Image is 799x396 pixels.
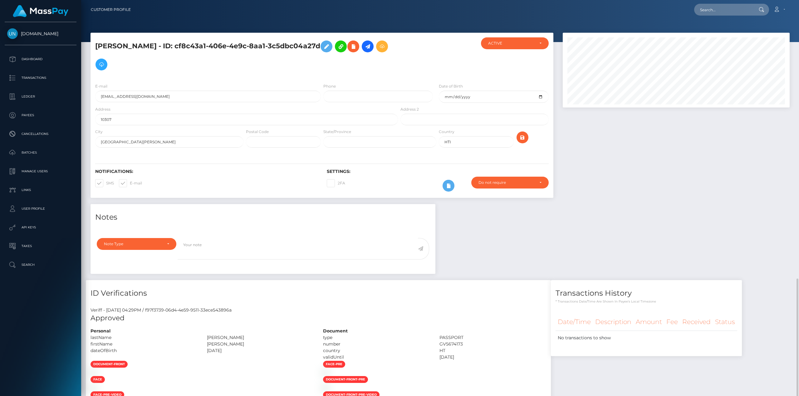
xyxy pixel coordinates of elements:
a: Transactions [5,70,76,86]
p: Payees [7,111,74,120]
button: Do not require [471,177,549,188]
h4: ID Verifications [91,288,546,299]
img: 497299c1-a702-4a32-b0ed-83e083b6e0fc [323,370,328,375]
input: Search... [694,4,753,16]
strong: Document [323,328,348,334]
h4: Notes [95,212,431,223]
img: db4705b4-2c11-40e8-a478-d1fcd13f91e5 [91,370,96,375]
a: Batches [5,145,76,160]
label: Address 2 [400,107,419,112]
div: dateOfBirth [86,347,202,354]
a: Dashboard [5,51,76,67]
p: User Profile [7,204,74,213]
a: Payees [5,107,76,123]
div: validUntil [318,354,435,360]
label: Address [95,107,110,112]
h5: Approved [91,313,546,323]
a: Manage Users [5,164,76,179]
div: country [318,347,435,354]
p: Batches [7,148,74,157]
h6: Notifications: [95,169,317,174]
h4: Transactions History [556,288,737,299]
a: Cancellations [5,126,76,142]
div: ACTIVE [488,41,534,46]
p: Ledger [7,92,74,101]
strong: Personal [91,328,110,334]
th: Date/Time [556,313,593,331]
p: Manage Users [7,167,74,176]
img: 3a81e135-5f84-4b23-a3a3-f6b95166159f [91,385,96,390]
a: API Keys [5,220,76,235]
td: No transactions to show [556,331,737,345]
p: Cancellations [7,129,74,139]
div: [PERSON_NAME] [202,341,319,347]
p: Search [7,260,74,270]
h5: [PERSON_NAME] - ID: cf8c43a1-406e-4e9c-8aa1-3c5dbc04a27d [95,37,395,74]
th: Amount [634,313,664,331]
th: Fee [664,313,680,331]
button: Note Type [97,238,176,250]
label: State/Province [323,129,351,135]
h6: Settings: [327,169,549,174]
div: firstName [86,341,202,347]
p: * Transactions date/time are shown in payee's local timezone [556,299,737,304]
th: Received [680,313,713,331]
a: Links [5,182,76,198]
p: Dashboard [7,55,74,64]
p: Links [7,185,74,195]
div: [DATE] [435,354,551,360]
p: Transactions [7,73,74,83]
div: lastName [86,334,202,341]
button: ACTIVE [481,37,549,49]
label: SMS [95,179,114,187]
a: Taxes [5,238,76,254]
label: Phone [323,83,336,89]
a: Ledger [5,89,76,104]
span: document-front-pre [323,376,368,383]
img: MassPay Logo [13,5,68,17]
a: Search [5,257,76,273]
label: Country [439,129,454,135]
div: HT [435,347,551,354]
span: face [91,376,105,383]
span: [DOMAIN_NAME] [5,31,76,36]
div: GV5674173 [435,341,551,347]
div: number [318,341,435,347]
label: 2FA [327,179,345,187]
a: User Profile [5,201,76,217]
label: E-mail [119,179,142,187]
p: Taxes [7,241,74,251]
span: face-pre [323,361,345,368]
div: PASSPORT [435,334,551,341]
div: [PERSON_NAME] [202,334,319,341]
div: type [318,334,435,341]
img: c86dcd5a-ae27-4756-898b-c034e04c4215 [323,385,328,390]
a: Initiate Payout [362,41,374,52]
th: Status [713,313,737,331]
label: Postal Code [246,129,269,135]
div: [DATE] [202,347,319,354]
label: City [95,129,103,135]
p: API Keys [7,223,74,232]
div: Note Type [104,241,162,246]
label: Date of Birth [439,83,463,89]
img: Unlockt.me [7,28,18,39]
span: document-front [91,361,128,368]
label: E-mail [95,83,107,89]
div: Veriff - [DATE] 04:29PM / f97f3739-06d4-4e59-9511-33ece543896a [86,307,551,313]
div: Do not require [478,180,534,185]
th: Description [593,313,634,331]
a: Customer Profile [91,3,131,16]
